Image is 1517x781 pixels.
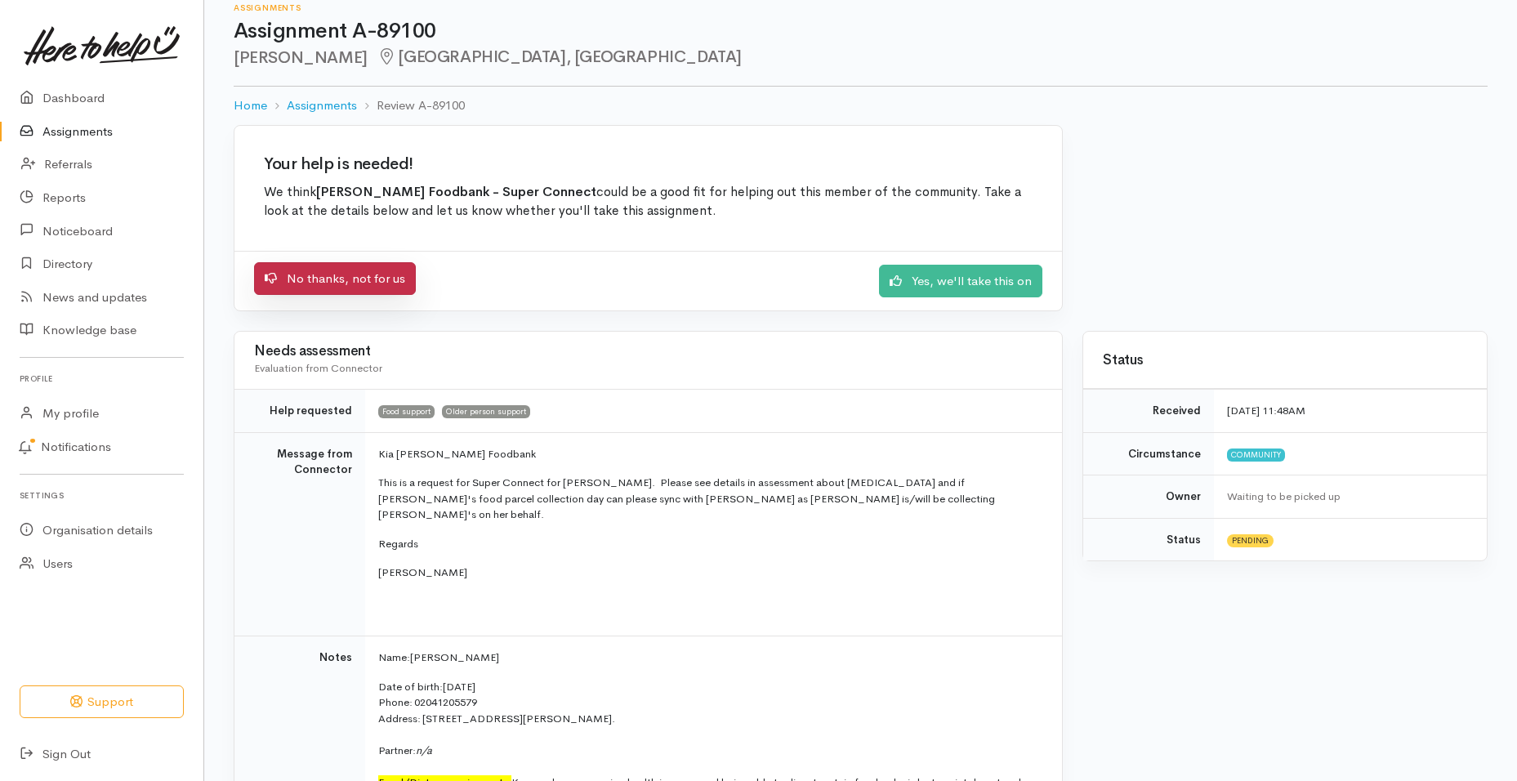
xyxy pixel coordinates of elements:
[20,368,184,390] h6: Profile
[234,87,1488,125] nav: breadcrumb
[316,184,596,200] b: [PERSON_NAME] Foodbank - Super Connect
[443,680,475,694] span: [DATE]
[1083,432,1214,475] td: Circumstance
[234,96,267,115] a: Home
[378,743,432,757] span: Partner:
[416,743,432,757] i: n/a
[378,536,1042,552] p: Regards
[1083,518,1214,560] td: Status
[20,685,184,719] button: Support
[422,712,615,725] span: [STREET_ADDRESS][PERSON_NAME].
[378,475,1042,523] p: This is a request for Super Connect for [PERSON_NAME]. Please see details in assessment about [ME...
[879,265,1042,298] a: Yes, we'll take this on
[414,695,477,709] span: 02041205579
[1083,475,1214,519] td: Owner
[254,361,382,375] span: Evaluation from Connector
[287,96,357,115] a: Assignments
[234,390,365,433] td: Help requested
[410,650,499,664] span: [PERSON_NAME]
[234,432,365,636] td: Message from Connector
[254,344,1042,359] h3: Needs assessment
[234,3,1488,12] h6: Assignments
[1103,353,1467,368] h3: Status
[378,680,443,694] span: Date of birth:
[264,183,1033,221] p: We think could be a good fit for helping out this member of the community. Take a look at the det...
[1227,534,1274,547] span: Pending
[378,446,1042,462] p: Kia [PERSON_NAME] Foodbank
[254,262,416,296] a: No thanks, not for us
[20,484,184,507] h6: Settings
[378,565,1042,581] p: [PERSON_NAME]
[1227,449,1285,462] span: Community
[234,20,1488,43] h1: Assignment A-89100
[1227,404,1305,417] time: [DATE] 11:48AM
[378,650,410,664] span: Name:
[1083,390,1214,433] td: Received
[1227,489,1467,505] div: Waiting to be picked up
[234,48,1488,67] h2: [PERSON_NAME]
[378,405,435,418] span: Food support
[264,155,1033,173] h2: Your help is needed!
[377,47,742,67] span: [GEOGRAPHIC_DATA], [GEOGRAPHIC_DATA]
[378,695,413,709] span: Phone:
[378,712,421,725] span: Address:
[442,405,530,418] span: Older person support
[357,96,465,115] li: Review A-89100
